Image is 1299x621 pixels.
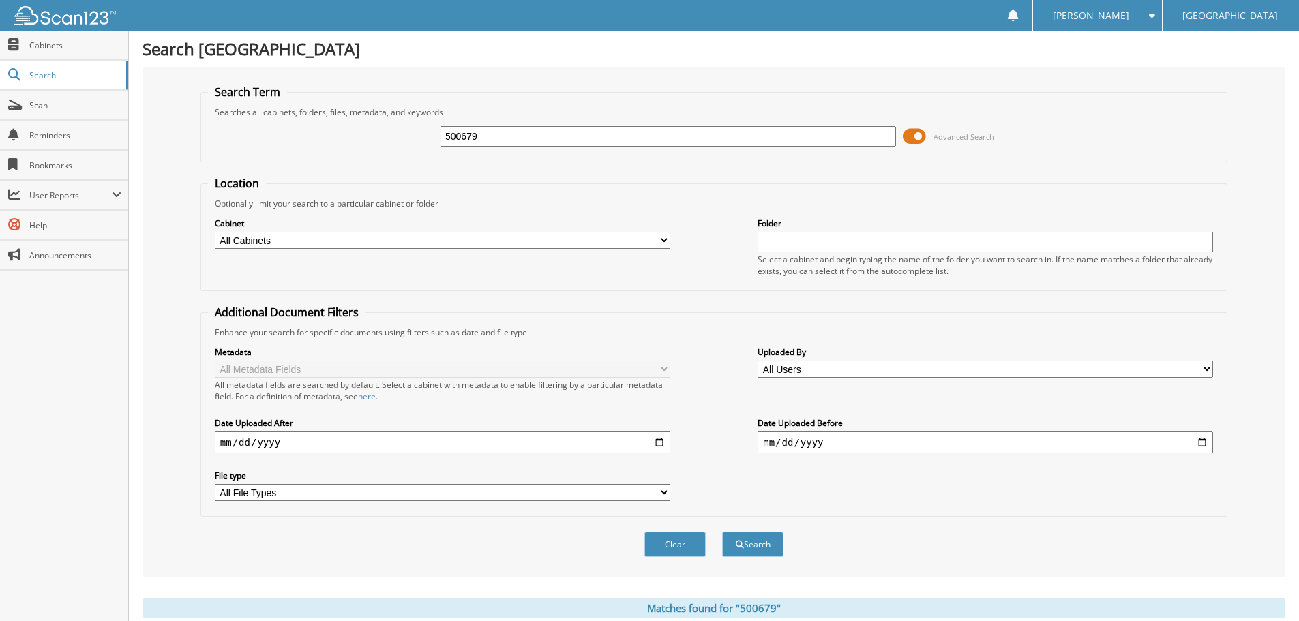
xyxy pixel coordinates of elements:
[143,598,1285,618] div: Matches found for "500679"
[215,417,670,429] label: Date Uploaded After
[758,254,1213,277] div: Select a cabinet and begin typing the name of the folder you want to search in. If the name match...
[208,106,1220,118] div: Searches all cabinets, folders, files, metadata, and keywords
[29,190,112,201] span: User Reports
[143,37,1285,60] h1: Search [GEOGRAPHIC_DATA]
[208,176,266,191] legend: Location
[29,100,121,111] span: Scan
[722,532,783,557] button: Search
[29,160,121,171] span: Bookmarks
[29,40,121,51] span: Cabinets
[14,6,116,25] img: scan123-logo-white.svg
[758,346,1213,358] label: Uploaded By
[208,85,287,100] legend: Search Term
[215,470,670,481] label: File type
[644,532,706,557] button: Clear
[29,249,121,261] span: Announcements
[758,417,1213,429] label: Date Uploaded Before
[358,391,376,402] a: here
[758,217,1213,229] label: Folder
[208,327,1220,338] div: Enhance your search for specific documents using filters such as date and file type.
[208,198,1220,209] div: Optionally limit your search to a particular cabinet or folder
[758,431,1213,453] input: end
[1182,12,1278,20] span: [GEOGRAPHIC_DATA]
[29,130,121,141] span: Reminders
[215,379,670,402] div: All metadata fields are searched by default. Select a cabinet with metadata to enable filtering b...
[215,431,670,453] input: start
[208,305,365,320] legend: Additional Document Filters
[215,346,670,358] label: Metadata
[934,132,994,142] span: Advanced Search
[1053,12,1129,20] span: [PERSON_NAME]
[29,219,121,231] span: Help
[29,70,119,81] span: Search
[215,217,670,229] label: Cabinet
